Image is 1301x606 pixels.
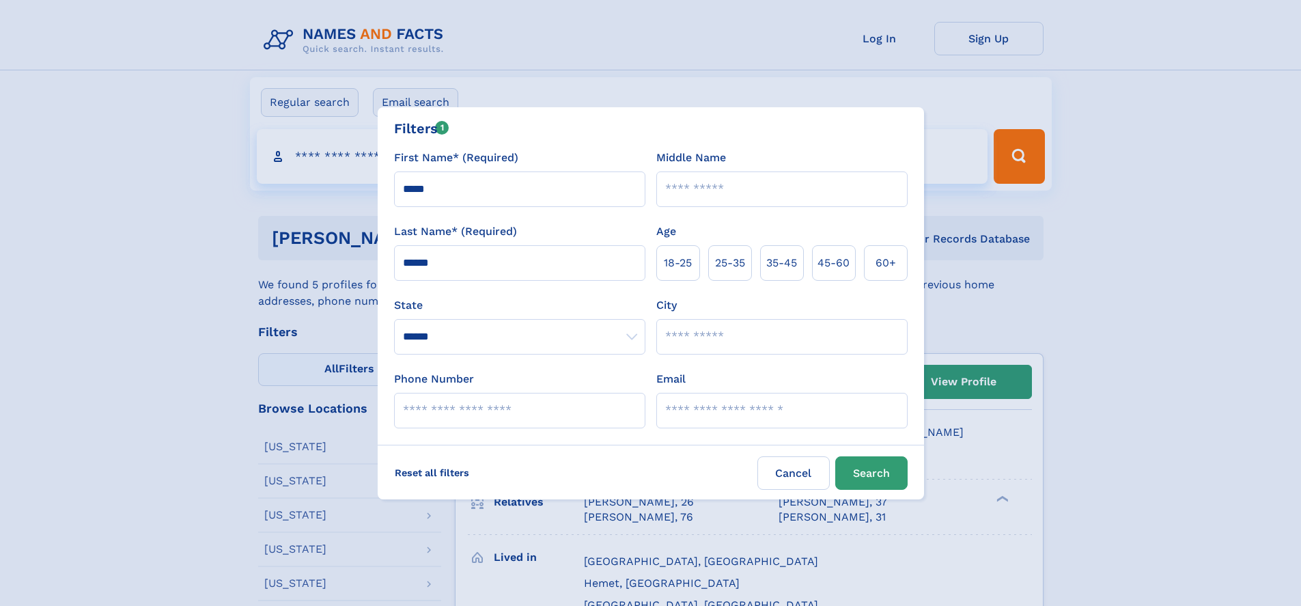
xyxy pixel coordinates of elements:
[835,456,908,490] button: Search
[386,456,478,489] label: Reset all filters
[757,456,830,490] label: Cancel
[394,118,449,139] div: Filters
[766,255,797,271] span: 35‑45
[817,255,850,271] span: 45‑60
[394,150,518,166] label: First Name* (Required)
[664,255,692,271] span: 18‑25
[715,255,745,271] span: 25‑35
[656,297,677,314] label: City
[656,223,676,240] label: Age
[656,371,686,387] label: Email
[656,150,726,166] label: Middle Name
[394,371,474,387] label: Phone Number
[394,297,645,314] label: State
[394,223,517,240] label: Last Name* (Required)
[876,255,896,271] span: 60+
